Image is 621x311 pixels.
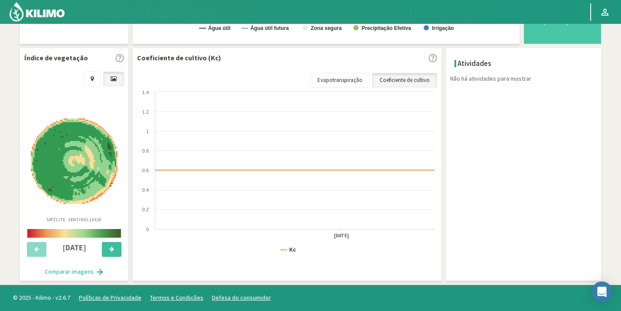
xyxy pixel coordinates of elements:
text: [DATE] [334,232,349,239]
img: scale [27,229,121,238]
img: Kilimo [9,1,65,22]
text: 1 [146,129,149,134]
a: Defesa do consumidor [212,294,271,301]
span: 10X10 [89,217,102,223]
p: Satélite: Sentinel [46,216,102,223]
text: 0.8 [142,148,149,154]
button: Comparar imagens [36,263,113,281]
h4: Atividades [458,59,491,68]
text: 0.6 [142,168,149,173]
text: 1.4 [142,90,149,95]
h4: [DATE] [52,243,97,252]
a: Políticas de Privacidade [79,294,141,301]
p: Não há atividades para mostrar [450,74,601,83]
img: d62b235e-adb9-410d-93cc-474ebdcf265b_-_sentinel_-_2025-10-02.png [31,118,118,204]
p: Índice de vegetação [24,52,88,63]
text: Irrigação [432,25,454,31]
text: 1.2 [142,109,149,115]
text: Precipitação Efetiva [362,25,411,31]
text: Zona segura [310,25,342,31]
text: 0 [146,227,149,232]
text: Kc [289,247,296,253]
text: 0.4 [142,187,149,193]
a: Evapotranspiração [310,73,370,88]
div: Open Intercom Messenger [592,282,612,302]
div: Temporadas passadas [531,19,594,25]
a: Termos e Condições [150,294,203,301]
text: 0.2 [142,207,149,212]
text: Água útil [208,25,230,31]
text: Água útil futura [250,25,289,31]
p: Coeficiente de cultivo (Kc) [137,52,221,63]
a: Coeficiente de cultivo [372,73,437,88]
span: © 2025 - Kilimo - v2.6.7 [9,293,75,302]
